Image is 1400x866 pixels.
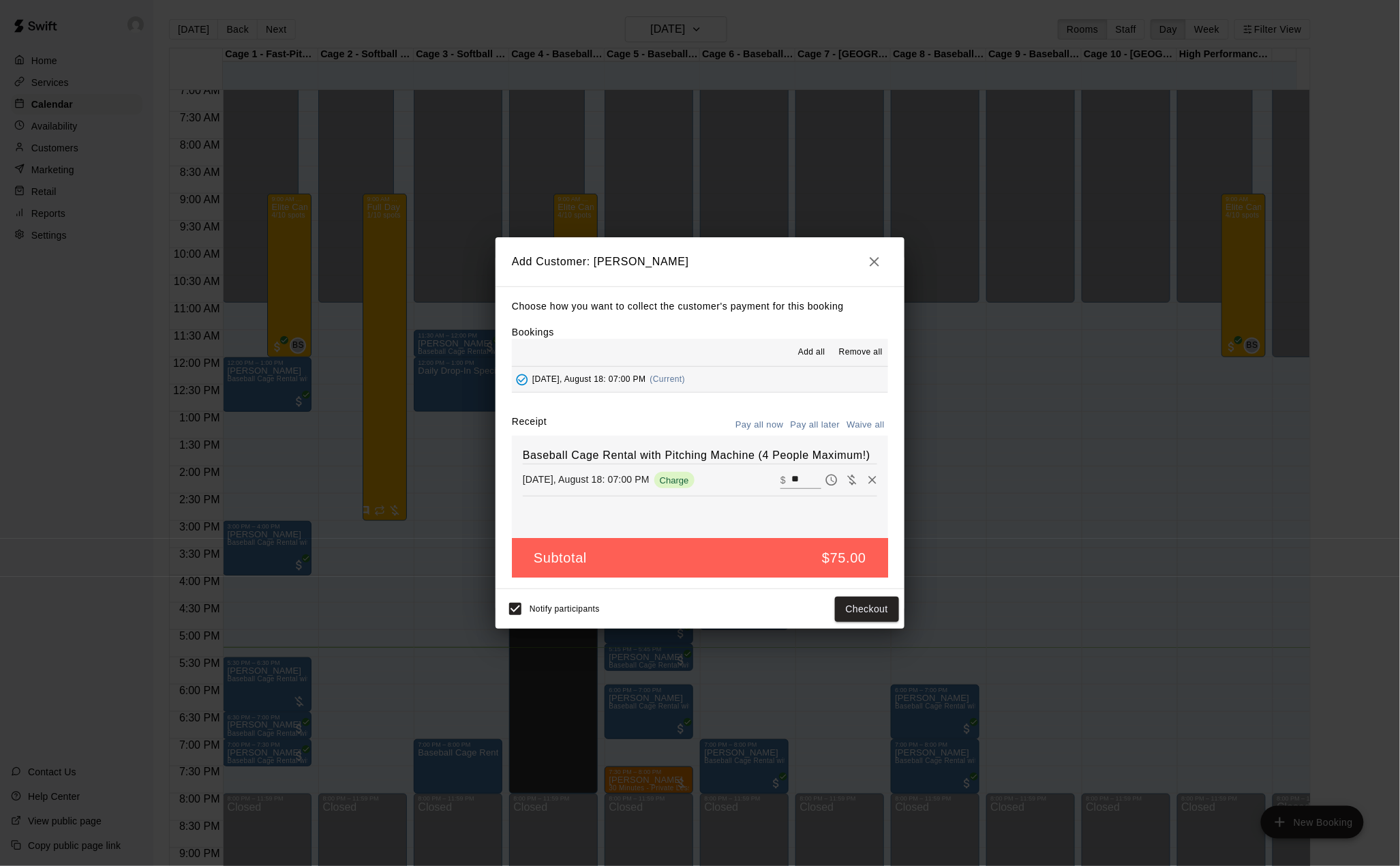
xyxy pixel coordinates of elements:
label: Receipt [512,415,547,436]
button: Waive all [843,415,888,436]
h2: Add Customer: [PERSON_NAME] [496,237,904,286]
span: [DATE], August 18: 07:00 PM [532,374,646,384]
button: Checkout [835,597,899,622]
span: (Current) [650,374,686,384]
p: [DATE], August 18: 07:00 PM [523,473,650,486]
span: Add all [798,346,825,359]
button: Added - Collect Payment[DATE], August 18: 07:00 PM(Current) [512,367,888,392]
button: Pay all now [732,415,787,436]
button: Add all [790,342,834,363]
button: Pay all later [787,415,844,436]
button: Added - Collect Payment [512,370,532,390]
span: Pay later [821,473,842,485]
label: Bookings [512,327,554,338]
span: Waive payment [842,473,862,485]
span: Remove all [839,346,883,359]
h6: Baseball Cage Rental with Pitching Machine (4 People Maximum!) [523,447,877,464]
button: Remove all [834,342,888,363]
span: Notify participants [530,605,600,614]
p: $ [780,473,786,487]
h5: Subtotal [534,549,587,567]
span: Charge [654,475,695,486]
button: Remove [862,470,883,490]
p: Choose how you want to collect the customer's payment for this booking [512,298,888,315]
h5: $75.00 [822,549,866,567]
